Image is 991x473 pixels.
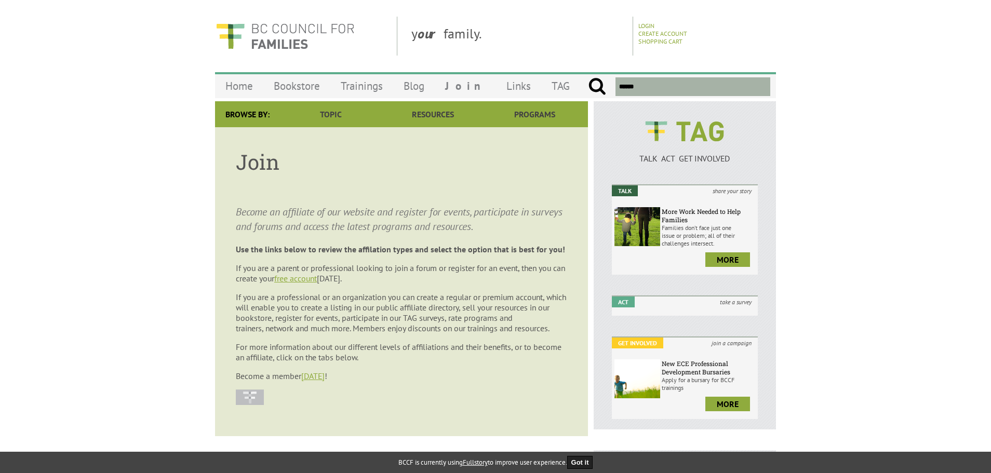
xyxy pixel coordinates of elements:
h6: More Work Needed to Help Families [662,207,755,224]
a: Topic [280,101,382,127]
p: Become an affiliate of our website and register for events, participate in surveys and forums and... [236,205,567,234]
p: Families don’t face just one issue or problem; all of their challenges intersect. [662,224,755,247]
a: [DATE] [301,371,325,381]
em: Act [612,296,635,307]
div: Browse By: [215,101,280,127]
a: Programs [484,101,586,127]
a: Bookstore [263,74,330,98]
a: Blog [393,74,435,98]
strong: Use the links below to review the affilation types and select the option that is best for you! [236,244,565,254]
p: TALK ACT GET INVOLVED [612,153,758,164]
a: Links [496,74,541,98]
a: Create Account [638,30,687,37]
h6: New ECE Professional Development Bursaries [662,359,755,376]
i: share your story [706,185,758,196]
a: TAG [541,74,580,98]
div: y family. [403,17,633,56]
a: Fullstory [463,458,488,467]
i: join a campaign [705,337,758,348]
input: Submit [588,77,606,96]
a: Resources [382,101,484,127]
a: TALK ACT GET INVOLVED [612,143,758,164]
p: For more information about our different levels of affiliations and their benefits, or to become ... [236,342,567,362]
em: Talk [612,185,638,196]
p: Become a member ! [236,371,567,381]
a: more [705,397,750,411]
a: free account [274,273,317,283]
p: If you are a parent or professional looking to join a forum or register for an event, then you ca... [236,263,567,283]
strong: our [418,25,444,42]
em: Get Involved [612,337,663,348]
button: Got it [567,456,593,469]
i: take a survey [714,296,758,307]
a: more [705,252,750,267]
img: BC Council for FAMILIES [215,17,355,56]
a: Shopping Cart [638,37,682,45]
a: Login [638,22,654,30]
p: Apply for a bursary for BCCF trainings [662,376,755,391]
span: If you are a professional or an organization you can create a regular or premium account, which w... [236,292,566,333]
a: Trainings [330,74,393,98]
img: BCCF's TAG Logo [638,112,731,151]
h1: Join [236,148,567,175]
a: Join [435,74,496,98]
a: Home [215,74,263,98]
